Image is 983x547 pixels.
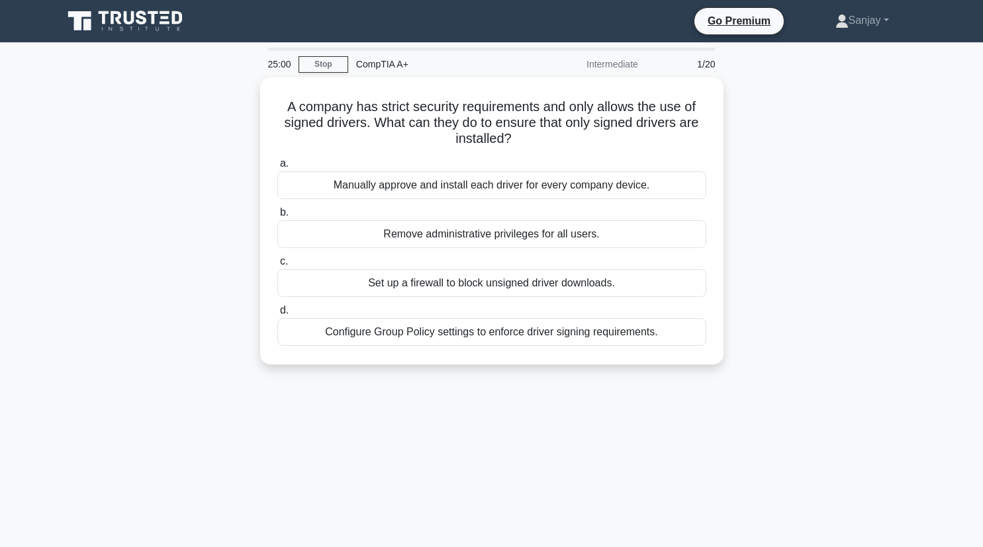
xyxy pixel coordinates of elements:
[280,206,289,218] span: b.
[260,51,299,77] div: 25:00
[646,51,724,77] div: 1/20
[277,171,706,199] div: Manually approve and install each driver for every company device.
[277,220,706,248] div: Remove administrative privileges for all users.
[280,304,289,316] span: d.
[530,51,646,77] div: Intermediate
[280,255,288,267] span: c.
[299,56,348,73] a: Stop
[276,99,708,147] h5: A company has strict security requirements and only allows the use of signed drivers. What can th...
[700,13,778,29] a: Go Premium
[348,51,530,77] div: CompTIA A+
[277,318,706,346] div: Configure Group Policy settings to enforce driver signing requirements.
[804,7,921,34] a: Sanjay
[280,157,289,169] span: a.
[277,269,706,297] div: Set up a firewall to block unsigned driver downloads.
